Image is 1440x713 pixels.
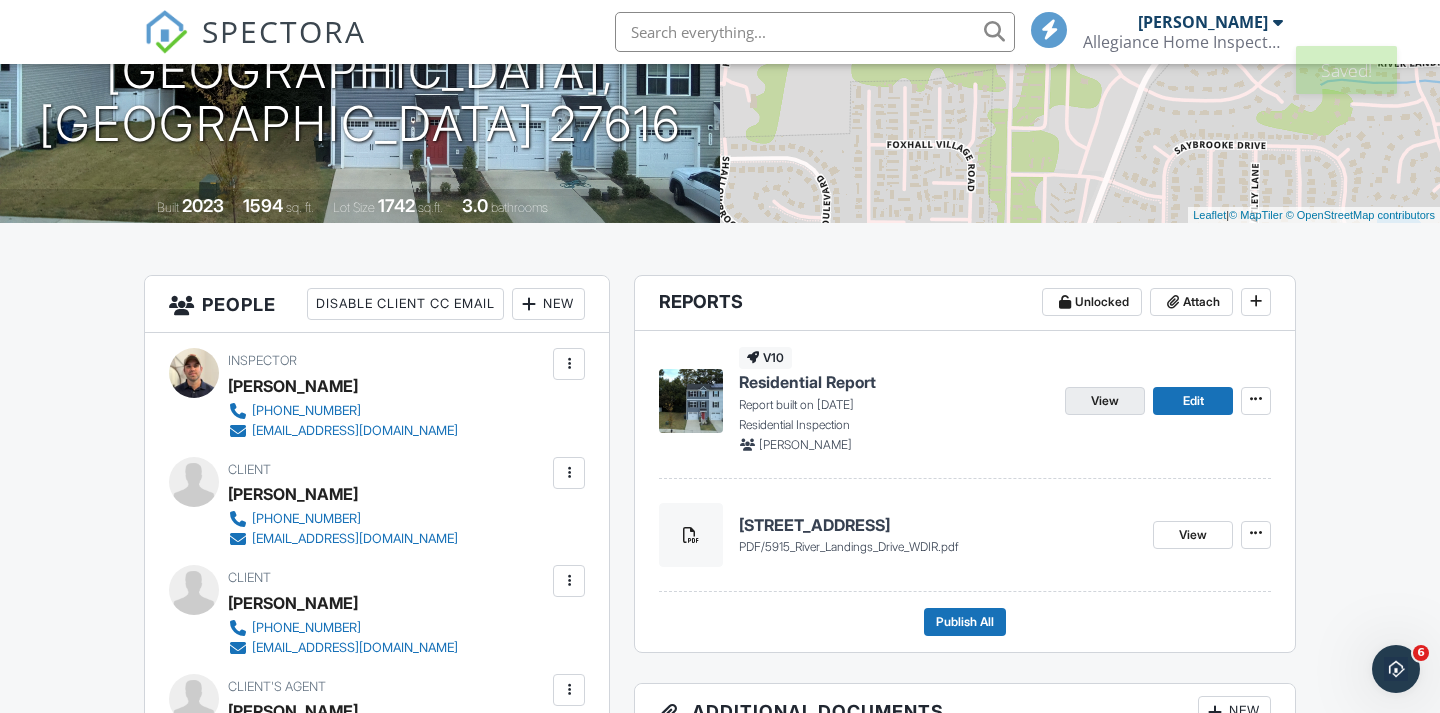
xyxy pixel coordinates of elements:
[252,531,458,547] div: [EMAIL_ADDRESS][DOMAIN_NAME]
[228,679,326,694] span: Client's Agent
[228,570,271,585] span: Client
[491,200,548,215] span: bathrooms
[286,200,314,215] span: sq. ft.
[1372,645,1420,693] iframe: Intercom live chat
[378,195,415,216] div: 1742
[228,638,458,658] a: [EMAIL_ADDRESS][DOMAIN_NAME]
[228,353,297,368] span: Inspector
[1229,209,1283,221] a: © MapTiler
[228,371,358,401] div: [PERSON_NAME]
[228,509,458,529] a: [PHONE_NUMBER]
[1083,32,1283,52] div: Allegiance Home Inspections
[1413,645,1429,661] span: 6
[243,195,283,216] div: 1594
[307,288,504,320] div: Disable Client CC Email
[228,421,458,441] a: [EMAIL_ADDRESS][DOMAIN_NAME]
[1193,209,1226,221] a: Leaflet
[252,620,361,636] div: [PHONE_NUMBER]
[228,462,271,477] span: Client
[1296,46,1397,94] div: Saved!
[252,640,458,656] div: [EMAIL_ADDRESS][DOMAIN_NAME]
[512,288,585,320] div: New
[228,588,358,618] div: [PERSON_NAME]
[157,200,179,215] span: Built
[615,12,1015,52] input: Search everything...
[462,195,488,216] div: 3.0
[144,10,188,54] img: The Best Home Inspection Software - Spectora
[144,27,366,69] a: SPECTORA
[333,200,375,215] span: Lot Size
[228,479,358,509] div: [PERSON_NAME]
[252,423,458,439] div: [EMAIL_ADDRESS][DOMAIN_NAME]
[252,511,361,527] div: [PHONE_NUMBER]
[1138,12,1268,32] div: [PERSON_NAME]
[252,403,361,419] div: [PHONE_NUMBER]
[1188,207,1440,224] div: |
[145,276,609,333] h3: People
[1286,209,1435,221] a: © OpenStreetMap contributors
[228,529,458,549] a: [EMAIL_ADDRESS][DOMAIN_NAME]
[202,10,366,52] span: SPECTORA
[418,200,443,215] span: sq.ft.
[228,618,458,638] a: [PHONE_NUMBER]
[228,401,458,421] a: [PHONE_NUMBER]
[182,195,224,216] div: 2023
